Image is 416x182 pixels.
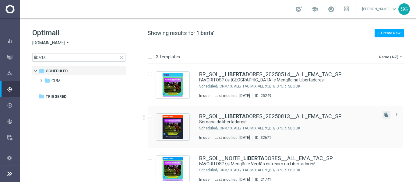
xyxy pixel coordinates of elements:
[394,111,400,118] button: more_vert
[379,53,404,60] button: Name (A-Z)arrow_drop_down
[51,78,61,84] span: CRM
[46,94,66,99] span: Triggered
[252,93,271,98] div: ID:
[7,155,12,160] i: settings
[7,71,20,76] button: person_search Explore
[391,6,398,12] span: keyboard_arrow_down
[7,49,20,65] div: Mission Control
[157,157,188,181] img: 21741.jpeg
[394,112,399,117] i: more_vert
[156,54,180,60] p: 3 Templates
[7,103,20,108] button: play_circle_outline Execute
[157,73,188,97] img: 25249.jpeg
[361,5,398,14] a: [PERSON_NAME]keyboard_arrow_down
[261,177,271,182] div: 21741
[32,53,125,62] input: Search Template
[7,135,20,140] div: Data Studio
[243,155,264,161] b: LIBERTA
[252,177,271,182] div: ID:
[225,113,246,119] b: LIBERTA
[261,135,271,140] div: 32671
[199,77,364,83] a: FAVORITOS? 👀 [GEOGRAPHIC_DATA] e Mengão na Libertadores!
[199,77,378,83] div: FAVORITOS? 👀 São Paulo e Mengão na Libertadores!
[199,156,333,161] a: BR_SOL__NOITE_LIBERTADORES__ALL_EMA_TAC_SP
[39,68,45,74] i: folder
[199,135,210,140] div: In use
[199,119,364,125] a: Semana de libertadores!
[199,126,219,131] div: Scheduled/
[212,93,252,98] div: Last modified: [DATE]
[7,103,12,108] i: play_circle_outline
[7,39,20,43] button: equalizer Dashboard
[220,84,378,89] div: Scheduled/CRM/3. ALL/TAC MIX ALL pt_BR/SPORTSBOOK
[7,146,20,162] div: Optibot
[199,72,342,77] a: BR_SOL__LIBERTADORES_20250514__ALL_EMA_TAC_SP
[148,30,215,36] span: Showing results for "liberta"
[199,84,219,89] div: Scheduled/
[384,112,389,117] i: file_copy
[32,40,70,46] button: [DOMAIN_NAME] arrow_drop_down
[261,93,271,98] div: 25249
[38,93,44,99] i: folder
[199,119,378,125] div: Semana de libertadores!
[7,135,20,140] button: Data Studio
[7,87,20,92] div: Plan
[220,168,378,173] div: Scheduled/CRM/3. ALL/TAC MIX ALL pt_BR/SPORTSBOOK
[157,115,188,139] img: 32671.jpeg
[199,93,210,98] div: In use
[398,3,410,15] div: SG
[32,40,65,46] span: [DOMAIN_NAME]
[199,168,219,173] div: Scheduled/
[252,135,271,140] div: ID:
[199,161,378,167] div: FAVORITOS? 👀 Mengão e Verdão estreiam na Libertadores!
[375,29,404,37] button: + Create New
[3,150,16,166] div: Settings
[142,64,415,106] div: Press SPACE to select this row.
[7,33,20,49] div: Dashboard
[7,87,20,92] button: gps_fixed Plan
[142,106,415,148] div: Press SPACE to select this row.
[7,103,20,108] div: Execute
[225,71,246,77] b: LIBERTA
[7,55,20,60] button: Mission Control
[212,135,252,140] div: Last modified: [DATE]
[7,87,12,92] i: gps_fixed
[119,55,124,60] span: close
[398,54,403,59] i: arrow_drop_down
[220,126,378,131] div: Scheduled/CRM/3. ALL/TAC MIX ALL pt_BR/SPORTSBOOK
[212,177,252,182] div: Last modified: [DATE]
[199,161,364,167] a: FAVORITOS? 👀 Mengão e Verdão estreiam na Libertadores!
[32,28,125,38] h1: Optimail
[7,119,20,124] div: Analyze
[46,68,68,74] span: Scheduled
[65,40,70,46] i: arrow_drop_down
[199,177,210,182] div: In use
[199,114,342,119] a: BR_SOL__LIBERTADORES_20250813__ALL_EMA_TAC_SP
[7,119,20,124] button: track_changes Analyze
[311,6,318,12] span: school
[7,38,12,44] i: equalizer
[7,119,12,124] i: track_changes
[7,70,20,76] div: Explore
[7,70,12,76] i: person_search
[383,111,390,119] button: file_copy
[44,77,50,84] i: folder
